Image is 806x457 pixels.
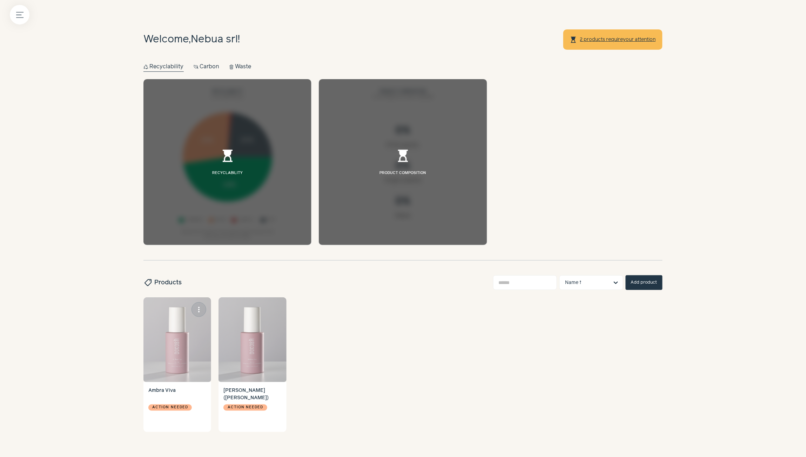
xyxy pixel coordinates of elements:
[580,37,656,42] a: 2 products requireyour attention
[229,62,251,72] button: Waste
[195,305,203,314] span: more_vert
[143,382,211,432] a: Ambra Viva Action needed
[223,387,281,402] h4: Ambra Viva (campione)
[143,278,152,287] span: sell
[219,382,286,432] a: [PERSON_NAME] ([PERSON_NAME]) Action needed
[212,171,243,176] h2: Recyclability
[148,387,206,402] h4: Ambra Viva
[228,404,263,411] span: Action needed
[143,297,211,382] img: Ambra Viva
[570,36,577,43] span: hourglass_top
[396,148,410,163] span: hourglass_top
[194,62,220,72] button: Carbon
[380,171,426,176] h2: Product composition
[219,297,286,382] img: Ambra Viva (campione)
[626,275,663,290] button: Add product
[152,404,188,411] span: Action needed
[220,148,235,163] span: hourglass_top
[143,278,182,287] h2: Products
[192,302,206,317] button: more_vert
[191,34,238,44] span: Nebua srl
[143,62,184,72] button: Recyclability
[143,32,240,48] h1: Welcome, !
